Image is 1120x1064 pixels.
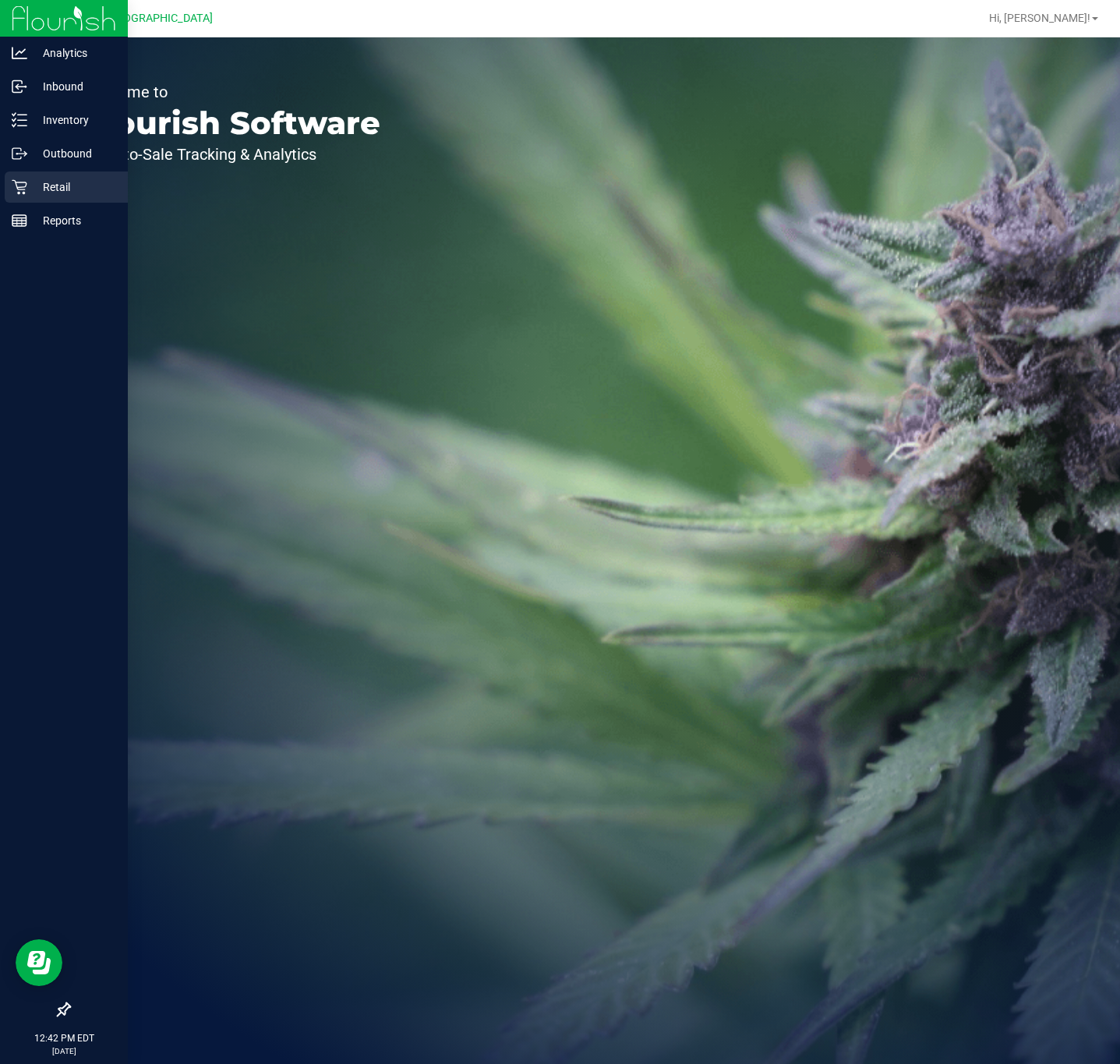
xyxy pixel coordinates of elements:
inline-svg: Inbound [12,79,27,94]
p: Inbound [27,77,121,96]
inline-svg: Retail [12,179,27,195]
span: [GEOGRAPHIC_DATA] [106,12,213,25]
inline-svg: Analytics [12,45,27,61]
p: [DATE] [7,1045,121,1057]
p: Seed-to-Sale Tracking & Analytics [84,147,380,162]
p: Outbound [27,144,121,163]
p: 12:42 PM EDT [7,1031,121,1045]
inline-svg: Outbound [12,146,27,161]
p: Reports [27,211,121,230]
p: Inventory [27,111,121,129]
p: Flourish Software [84,108,380,139]
iframe: Resource center [16,939,62,986]
p: Retail [27,178,121,196]
p: Analytics [27,44,121,62]
inline-svg: Reports [12,213,27,228]
span: Hi, [PERSON_NAME]! [989,12,1090,24]
inline-svg: Inventory [12,112,27,128]
p: Welcome to [84,84,380,100]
